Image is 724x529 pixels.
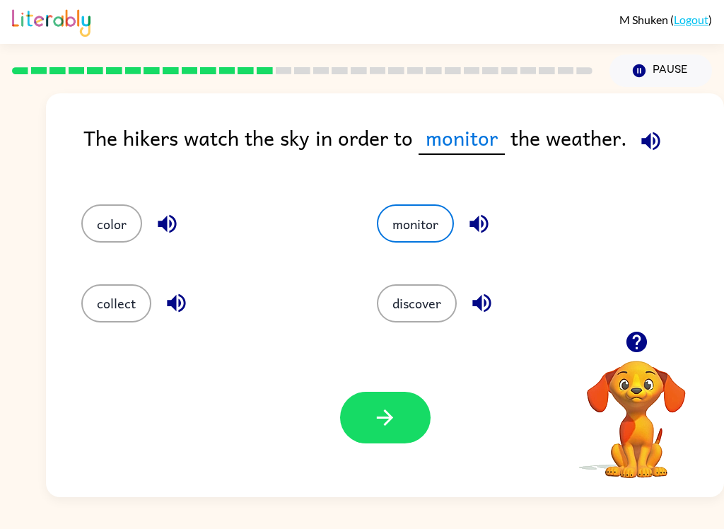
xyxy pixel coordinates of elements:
[566,339,707,480] video: Your browser must support playing .mp4 files to use Literably. Please try using another browser.
[81,204,142,243] button: color
[674,13,708,26] a: Logout
[419,122,505,155] span: monitor
[619,13,712,26] div: ( )
[377,284,457,322] button: discover
[377,204,454,243] button: monitor
[619,13,670,26] span: M Shuken
[83,122,724,176] div: The hikers watch the sky in order to the weather.
[12,6,90,37] img: Literably
[609,54,712,87] button: Pause
[81,284,151,322] button: collect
